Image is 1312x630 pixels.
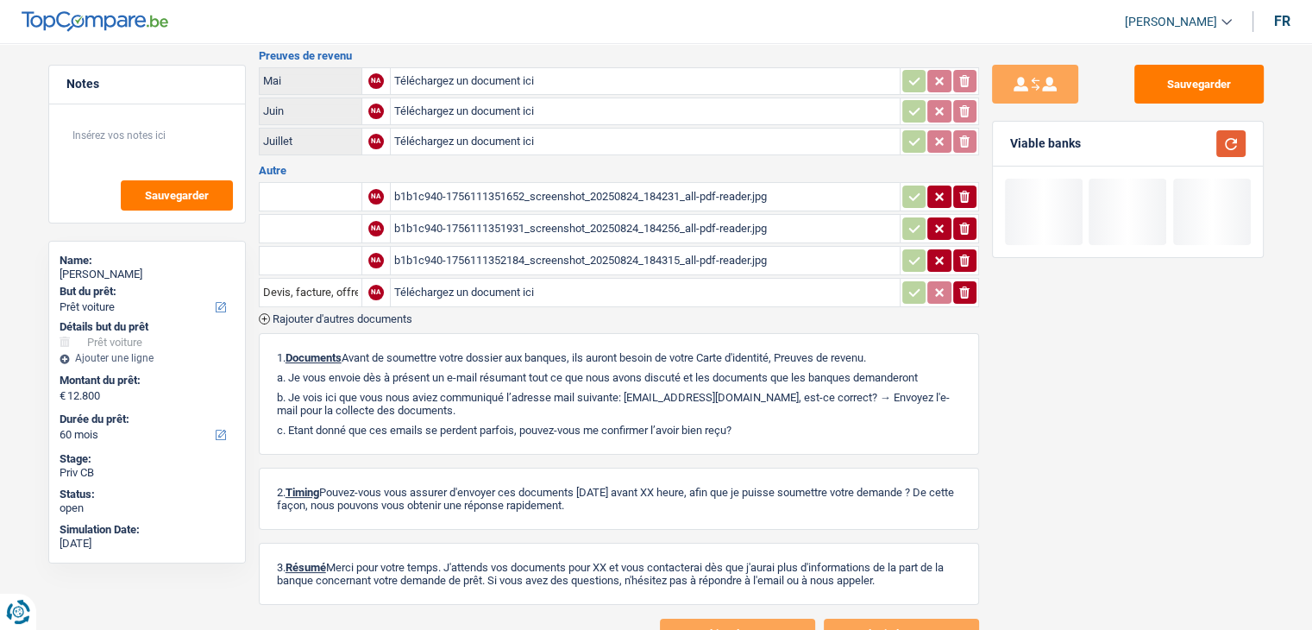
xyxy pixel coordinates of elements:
button: Rajouter d'autres documents [259,313,412,324]
div: Détails but du prêt [60,320,235,334]
h5: Notes [66,77,228,91]
p: c. Etant donné que ces emails se perdent parfois, pouvez-vous me confirmer l’avoir bien reçu? [277,424,961,437]
a: [PERSON_NAME] [1111,8,1232,36]
div: Juin [263,104,358,117]
div: NA [368,73,384,89]
p: 2. Pouvez-vous vous assurer d'envoyer ces documents [DATE] avant XX heure, afin que je puisse sou... [277,486,961,512]
label: Montant du prêt: [60,374,231,387]
div: [DATE] [60,537,235,551]
div: Ajouter une ligne [60,352,235,364]
div: [PERSON_NAME] [60,268,235,281]
div: fr [1274,13,1290,29]
h3: Preuves de revenu [259,50,979,61]
div: Viable banks [1010,136,1081,151]
span: Rajouter d'autres documents [273,313,412,324]
div: NA [368,253,384,268]
label: But du prêt: [60,285,231,299]
div: Status: [60,488,235,501]
div: Simulation Date: [60,523,235,537]
span: Sauvegarder [145,190,209,201]
p: 3. Merci pour votre temps. J'attends vos documents pour XX et vous contacterai dès que j'aurai p... [277,561,961,587]
p: a. Je vous envoie dès à présent un e-mail résumant tout ce que nous avons discuté et les doc... [277,371,961,384]
div: Mai [263,74,358,87]
div: b1b1c940-1756111351931_screenshot_20250824_184256_all-pdf-reader.jpg [394,216,896,242]
button: Sauvegarder [1134,65,1264,104]
button: Sauvegarder [121,180,233,211]
div: NA [368,189,384,205]
span: Résumé [286,561,326,574]
span: € [60,389,66,403]
span: Documents [286,351,342,364]
span: [PERSON_NAME] [1125,15,1217,29]
div: open [60,501,235,515]
div: NA [368,221,384,236]
div: NA [368,285,384,300]
p: b. Je vois ici que vous nous aviez communiqué l’adresse mail suivante: [EMAIL_ADDRESS][DOMAIN_NA... [277,391,961,417]
div: NA [368,134,384,149]
div: Juillet [263,135,358,148]
p: 1. Avant de soumettre votre dossier aux banques, ils auront besoin de votre Carte d'identité, Pre... [277,351,961,364]
div: Name: [60,254,235,268]
div: NA [368,104,384,119]
div: Stage: [60,452,235,466]
div: b1b1c940-1756111351652_screenshot_20250824_184231_all-pdf-reader.jpg [394,184,896,210]
div: Priv CB [60,466,235,480]
div: b1b1c940-1756111352184_screenshot_20250824_184315_all-pdf-reader.jpg [394,248,896,274]
h3: Autre [259,165,979,176]
span: Timing [286,486,319,499]
img: TopCompare Logo [22,11,168,32]
label: Durée du prêt: [60,413,231,426]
